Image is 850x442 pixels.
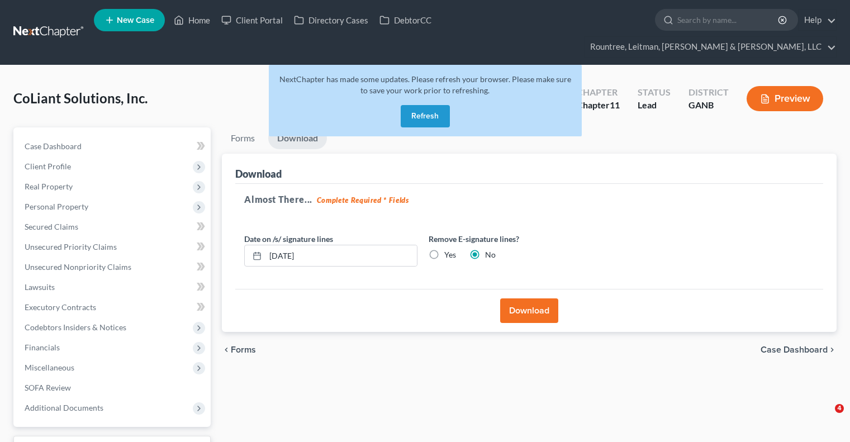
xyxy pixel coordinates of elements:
[828,345,837,354] i: chevron_right
[761,345,828,354] span: Case Dashboard
[117,16,154,25] span: New Case
[25,282,55,292] span: Lawsuits
[25,161,71,171] span: Client Profile
[16,217,211,237] a: Secured Claims
[25,322,126,332] span: Codebtors Insiders & Notices
[638,99,671,112] div: Lead
[429,233,602,245] label: Remove E-signature lines?
[25,262,131,272] span: Unsecured Nonpriority Claims
[812,404,839,431] iframe: Intercom live chat
[25,302,96,312] span: Executory Contracts
[25,242,117,251] span: Unsecured Priority Claims
[265,245,417,267] input: MM/DD/YYYY
[288,10,374,30] a: Directory Cases
[747,86,823,111] button: Preview
[25,141,82,151] span: Case Dashboard
[16,257,211,277] a: Unsecured Nonpriority Claims
[244,193,814,206] h5: Almost There...
[168,10,216,30] a: Home
[16,277,211,297] a: Lawsuits
[677,9,780,30] input: Search by name...
[25,202,88,211] span: Personal Property
[577,86,620,99] div: Chapter
[244,233,333,245] label: Date on /s/ signature lines
[222,345,231,354] i: chevron_left
[25,182,73,191] span: Real Property
[688,86,729,99] div: District
[16,136,211,156] a: Case Dashboard
[222,127,264,149] a: Forms
[577,99,620,112] div: Chapter
[761,345,837,354] a: Case Dashboard chevron_right
[835,404,844,413] span: 4
[25,343,60,352] span: Financials
[25,383,71,392] span: SOFA Review
[222,345,271,354] button: chevron_left Forms
[638,86,671,99] div: Status
[585,37,836,57] a: Rountree, Leitman, [PERSON_NAME] & [PERSON_NAME], LLC
[485,249,496,260] label: No
[231,345,256,354] span: Forms
[16,237,211,257] a: Unsecured Priority Claims
[13,90,148,106] span: CoLiant Solutions, Inc.
[279,74,571,95] span: NextChapter has made some updates. Please refresh your browser. Please make sure to save your wor...
[610,99,620,110] span: 11
[16,297,211,317] a: Executory Contracts
[688,99,729,112] div: GANB
[500,298,558,323] button: Download
[799,10,836,30] a: Help
[25,403,103,412] span: Additional Documents
[444,249,456,260] label: Yes
[25,363,74,372] span: Miscellaneous
[25,222,78,231] span: Secured Claims
[374,10,437,30] a: DebtorCC
[235,167,282,180] div: Download
[317,196,409,205] strong: Complete Required * Fields
[216,10,288,30] a: Client Portal
[16,378,211,398] a: SOFA Review
[401,105,450,127] button: Refresh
